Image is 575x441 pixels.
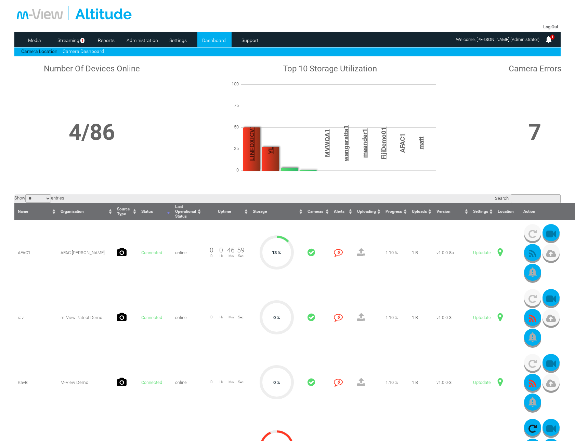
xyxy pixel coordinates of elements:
img: bell_icon_gray.png [528,397,536,407]
th: Cameras : activate to sort column ascending [304,203,331,220]
td: v1.0.0-3 [433,350,470,415]
span: AFAC1 [18,250,30,255]
i: 0 [334,248,343,257]
span: 46 [227,246,235,254]
a: Settings [161,35,195,45]
td: 1 B [408,220,433,285]
i: 0 [334,313,343,322]
span: Uptodate [473,250,491,255]
th: Last Operational Status : activate to sort column ascending [172,203,202,220]
th: Source Type : activate to sort column ascending [114,203,138,220]
span: 1 [550,35,554,40]
td: v1.0.0-3 [433,285,470,350]
span: 0 % [273,315,280,320]
span: 0 [219,246,223,254]
span: 1 [80,38,84,43]
span: D [207,380,217,384]
span: rav [18,315,24,320]
th: Version : activate to sort column ascending [433,203,470,220]
span: Sec [236,380,246,384]
th: Name : activate to sort column ascending [14,203,57,220]
span: Sec [236,254,246,258]
span: 100 [222,81,242,86]
span: Storage [253,209,267,214]
span: 25 [222,146,242,151]
span: Uptodate [473,315,491,320]
span: Connected [141,250,162,255]
span: Connected [141,380,162,385]
span: FijiDemo01 [380,100,388,186]
span: Settings [473,209,488,214]
th: Alerts : activate to sort column ascending [330,203,354,220]
a: Dashboard [197,35,231,45]
span: Welcome, [PERSON_NAME] (Administrator) [456,37,539,42]
span: Source Type [117,207,130,216]
label: Show entries [14,195,64,201]
span: D [207,254,217,258]
span: Action [523,209,535,214]
th: Status : activate to sort column ascending [138,203,172,220]
th: Uploads : activate to sort column ascending [408,203,433,220]
span: MVWQA1 [323,100,331,186]
th: Storage : activate to sort column ascending [249,203,304,220]
a: Camera Dashboard [63,49,104,54]
span: 0 [222,167,242,173]
span: M-View Demo [61,380,88,385]
span: AFAC1 [398,100,406,186]
span: Version [436,209,450,214]
span: Hr [217,254,226,258]
span: Uploading [357,209,376,214]
th: Uploading : activate to sort column ascending [354,203,382,220]
span: Min [226,315,236,319]
img: bell_icon_gray.png [528,267,536,277]
label: Search: [495,196,561,201]
span: Cameras [308,209,323,214]
span: 59 [237,246,245,254]
span: Uptodate [473,380,491,385]
span: Uploads [412,209,427,214]
input: Search: [511,194,561,203]
span: m-View Patriot Demo [61,315,102,320]
span: RavB [18,380,28,385]
span: 50 [222,124,242,129]
span: Connected [141,315,162,320]
span: AFAC [PERSON_NAME] [61,250,105,255]
span: Location [498,209,514,214]
h1: 4/86 [17,119,167,145]
span: 0 % [273,380,280,385]
a: Reports [90,35,123,45]
span: Min [226,380,236,384]
a: Media [18,35,51,45]
span: Last Operational Status [175,204,196,219]
span: Organisation [61,209,84,214]
span: 13 % [272,250,281,255]
span: Uptime [218,209,231,214]
a: Streaming [54,35,83,45]
span: D [207,315,217,319]
th: Uptime : activate to sort column ascending [202,203,249,220]
span: LINFOXICV1 [248,100,256,186]
select: Showentries [25,194,51,203]
td: 1 B [408,285,433,350]
th: Location [494,203,520,220]
td: v1.0.0-8b [433,220,470,285]
span: Hr [217,315,226,319]
a: Log Out [543,24,558,29]
span: Status [141,209,153,214]
span: 1.10 % [385,250,398,255]
span: 75 [222,103,242,108]
th: Organisation : activate to sort column ascending [57,203,114,220]
span: meander1 [361,100,369,186]
td: online [172,350,202,415]
h1: Number Of Devices Online [17,64,167,73]
span: Alerts [334,209,344,214]
a: Support [233,35,266,45]
td: online [172,220,202,285]
span: Min [226,254,236,258]
span: Sec [236,315,246,319]
span: Name [18,209,28,214]
span: Progress [385,209,402,214]
h1: Top 10 Storage Utilization [171,64,489,73]
span: Hr [217,380,226,384]
img: bell_icon_gray.png [528,332,536,342]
